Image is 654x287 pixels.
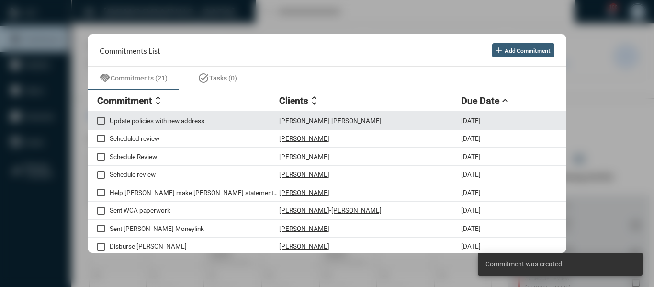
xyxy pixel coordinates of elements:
p: Sent WCA paperwork [110,207,279,214]
p: [DATE] [461,171,481,178]
h2: Due Date [461,95,499,106]
p: [DATE] [461,135,481,142]
p: [PERSON_NAME] [279,225,329,232]
p: [DATE] [461,225,481,232]
p: [PERSON_NAME] [279,171,329,178]
mat-icon: task_alt [198,72,209,84]
h2: Clients [279,95,308,106]
mat-icon: add [494,46,504,55]
button: Add Commitment [492,43,554,57]
p: Sent [PERSON_NAME] Moneylink [110,225,279,232]
mat-icon: unfold_more [152,95,164,106]
p: [PERSON_NAME] [279,189,329,196]
h2: Commitments List [100,46,160,55]
p: [PERSON_NAME] [331,117,382,125]
p: Help [PERSON_NAME] make [PERSON_NAME] statements paperless [110,189,279,196]
p: [DATE] [461,189,481,196]
p: [PERSON_NAME] [279,153,329,161]
p: Schedule review [110,171,279,178]
p: Update policies with new address [110,117,279,125]
p: [PERSON_NAME] [279,135,329,142]
p: [PERSON_NAME] [279,242,329,250]
mat-icon: expand_less [499,95,511,106]
p: - [329,117,331,125]
p: [PERSON_NAME] [331,207,382,214]
p: Scheduled review [110,135,279,142]
p: [DATE] [461,207,481,214]
p: [DATE] [461,153,481,161]
p: [DATE] [461,242,481,250]
p: [DATE] [461,117,481,125]
span: Commitments (21) [111,74,168,82]
span: Tasks (0) [209,74,237,82]
p: Disburse [PERSON_NAME] [110,242,279,250]
mat-icon: unfold_more [308,95,320,106]
mat-icon: handshake [99,72,111,84]
p: - [329,207,331,214]
p: [PERSON_NAME] [279,117,329,125]
h2: Commitment [97,95,152,106]
span: Commitment was created [485,259,562,269]
p: Schedule Review [110,153,279,161]
p: [PERSON_NAME] [279,207,329,214]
